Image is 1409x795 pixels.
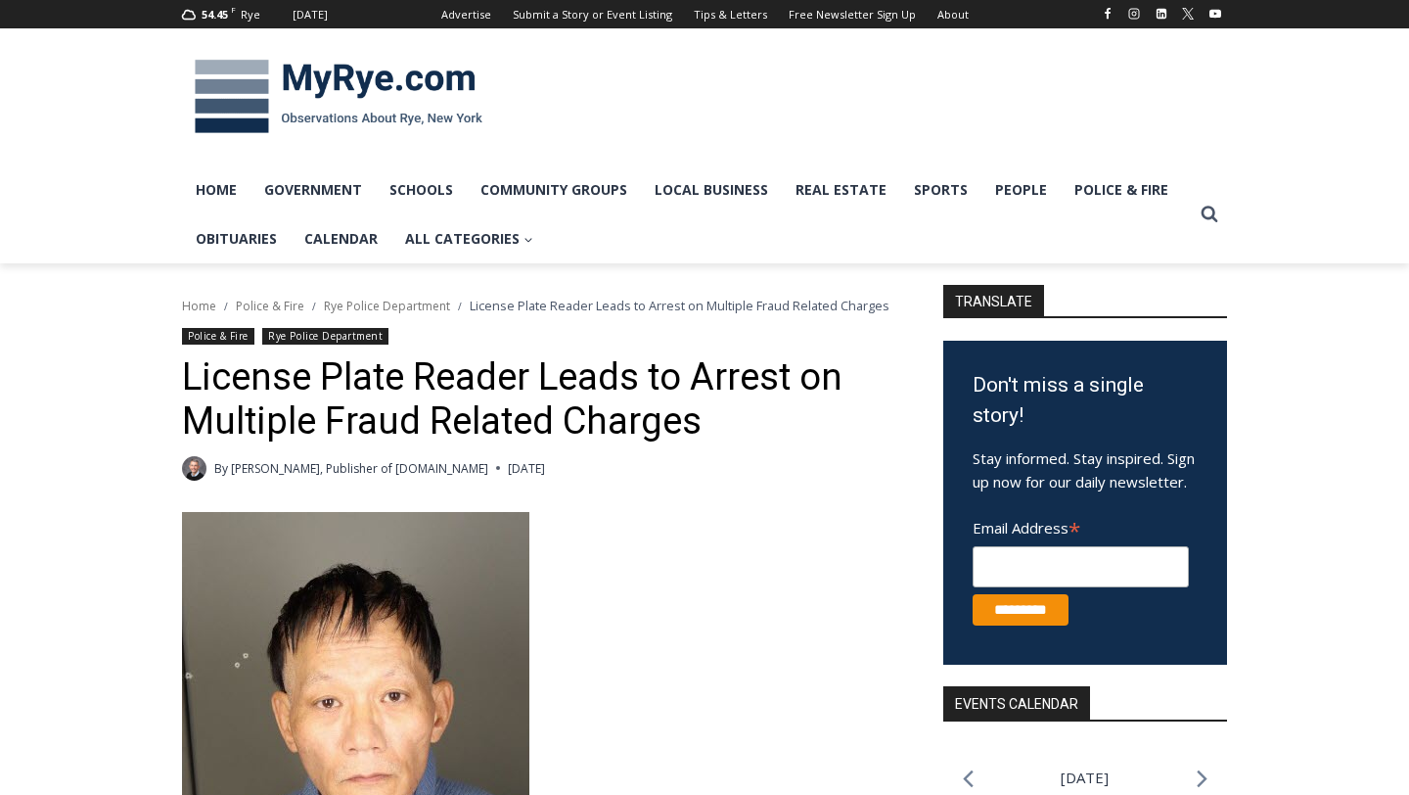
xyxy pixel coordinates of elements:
[202,7,228,22] span: 54.45
[1204,2,1227,25] a: YouTube
[782,165,900,214] a: Real Estate
[241,6,260,23] div: Rye
[900,165,981,214] a: Sports
[1122,2,1146,25] a: Instagram
[231,4,236,15] span: F
[236,298,304,314] a: Police & Fire
[182,456,206,481] a: Author image
[1096,2,1119,25] a: Facebook
[508,459,545,478] time: [DATE]
[1061,765,1109,791] li: [DATE]
[182,165,250,214] a: Home
[963,770,974,788] a: Previous month
[1192,197,1227,232] button: View Search Form
[312,300,316,313] span: /
[293,6,328,23] div: [DATE]
[182,296,891,315] nav: Breadcrumbs
[391,214,547,263] a: All Categories
[981,165,1061,214] a: People
[291,214,391,263] a: Calendar
[182,298,216,314] a: Home
[376,165,467,214] a: Schools
[641,165,782,214] a: Local Business
[943,285,1044,316] strong: TRANSLATE
[973,370,1198,432] h3: Don't miss a single story!
[182,165,1192,264] nav: Primary Navigation
[262,328,388,345] a: Rye Police Department
[250,165,376,214] a: Government
[943,686,1090,720] h2: Events Calendar
[973,508,1189,543] label: Email Address
[182,46,495,148] img: MyRye.com
[182,328,254,345] a: Police & Fire
[405,228,533,250] span: All Categories
[214,459,228,478] span: By
[231,460,488,477] a: [PERSON_NAME], Publisher of [DOMAIN_NAME]
[1061,165,1182,214] a: Police & Fire
[1197,770,1207,788] a: Next month
[182,355,891,444] h1: License Plate Reader Leads to Arrest on Multiple Fraud Related Charges
[324,298,450,314] a: Rye Police Department
[182,214,291,263] a: Obituaries
[1176,2,1200,25] a: X
[973,446,1198,493] p: Stay informed. Stay inspired. Sign up now for our daily newsletter.
[467,165,641,214] a: Community Groups
[470,297,889,314] span: License Plate Reader Leads to Arrest on Multiple Fraud Related Charges
[1150,2,1173,25] a: Linkedin
[224,300,228,313] span: /
[458,300,462,313] span: /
